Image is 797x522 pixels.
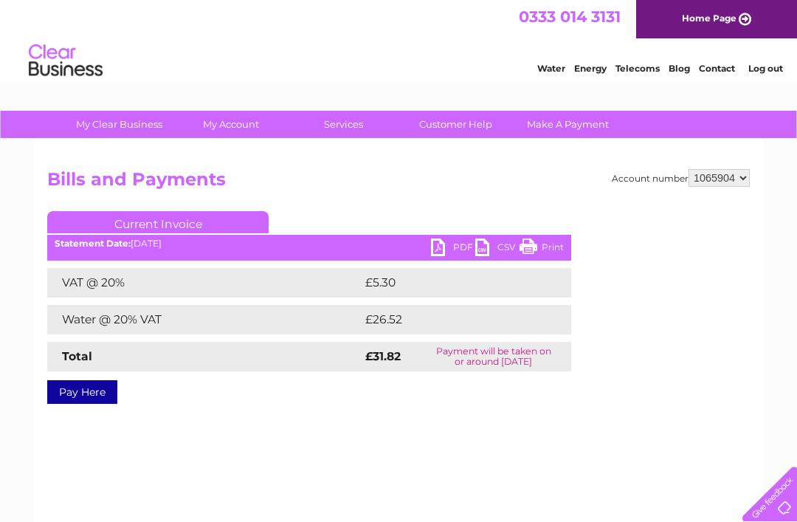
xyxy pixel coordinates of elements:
[47,238,571,249] div: [DATE]
[362,268,536,298] td: £5.30
[519,7,621,26] a: 0333 014 3131
[47,305,362,334] td: Water @ 20% VAT
[748,63,783,74] a: Log out
[475,238,520,260] a: CSV
[47,380,117,404] a: Pay Here
[58,111,180,138] a: My Clear Business
[362,305,541,334] td: £26.52
[55,238,131,249] b: Statement Date:
[669,63,690,74] a: Blog
[615,63,660,74] a: Telecoms
[283,111,404,138] a: Services
[47,169,750,197] h2: Bills and Payments
[699,63,735,74] a: Contact
[612,169,750,187] div: Account number
[51,8,748,72] div: Clear Business is a trading name of Verastar Limited (registered in [GEOGRAPHIC_DATA] No. 3667643...
[170,111,292,138] a: My Account
[574,63,607,74] a: Energy
[537,63,565,74] a: Water
[507,111,629,138] a: Make A Payment
[395,111,517,138] a: Customer Help
[416,342,571,371] td: Payment will be taken on or around [DATE]
[47,268,362,298] td: VAT @ 20%
[520,238,564,260] a: Print
[62,349,92,363] strong: Total
[47,211,269,233] a: Current Invoice
[365,349,401,363] strong: £31.82
[431,238,475,260] a: PDF
[28,38,103,83] img: logo.png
